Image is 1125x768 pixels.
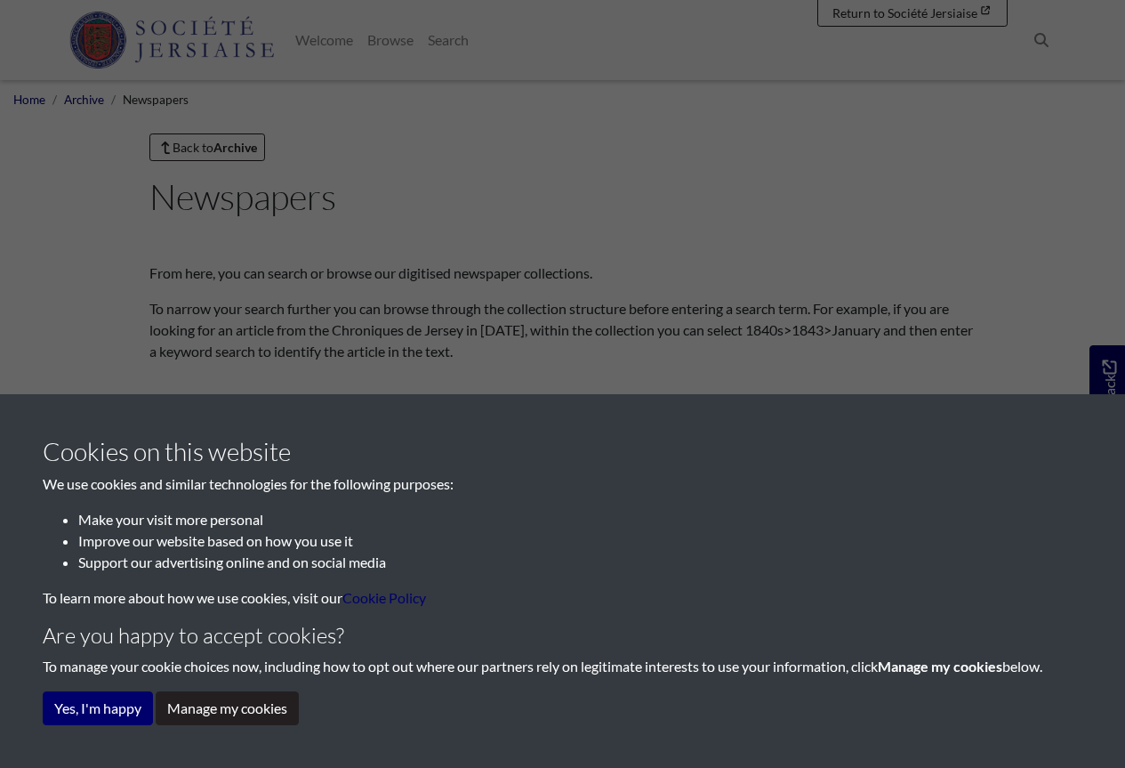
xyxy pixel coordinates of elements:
[43,437,1082,467] h3: Cookies on this website
[43,623,1082,649] h4: Are you happy to accept cookies?
[43,587,1082,609] p: To learn more about how we use cookies, visit our
[78,552,1082,573] li: Support our advertising online and on social media
[156,691,299,725] button: Manage my cookies
[43,473,1082,495] p: We use cookies and similar technologies for the following purposes:
[342,589,426,606] a: learn more about cookies
[78,509,1082,530] li: Make your visit more personal
[878,658,1002,675] strong: Manage my cookies
[43,656,1082,677] p: To manage your cookie choices now, including how to opt out where our partners rely on legitimate...
[43,691,153,725] button: Yes, I'm happy
[78,530,1082,552] li: Improve our website based on how you use it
